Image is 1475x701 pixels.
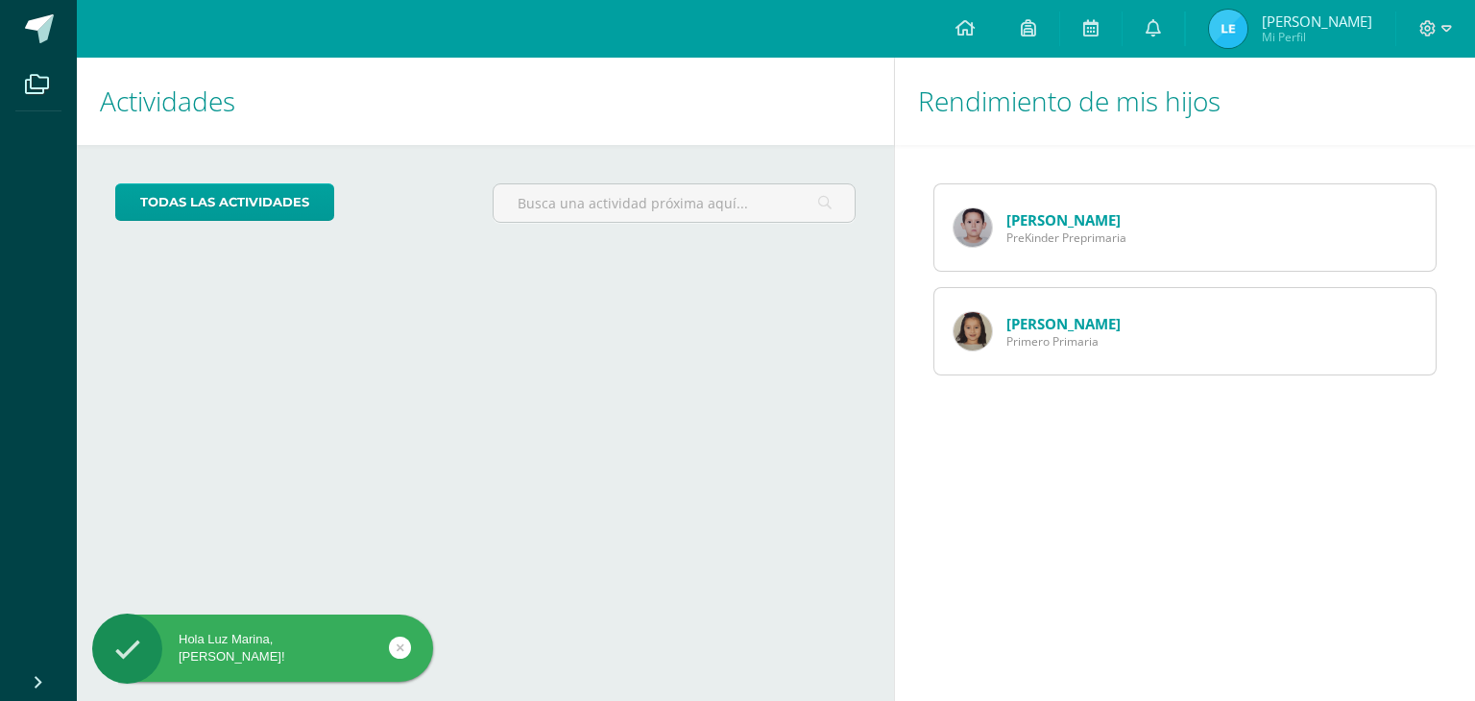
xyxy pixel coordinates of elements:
[1006,314,1121,333] a: [PERSON_NAME]
[954,312,992,350] img: c1c47bcf01cde84156d758d91419b087.png
[954,208,992,247] img: b309ab298d448c524a181a3580ebfb5d.png
[92,631,433,665] div: Hola Luz Marina, [PERSON_NAME]!
[918,58,1452,145] h1: Rendimiento de mis hijos
[1262,12,1372,31] span: [PERSON_NAME]
[115,183,334,221] a: todas las Actividades
[1262,29,1372,45] span: Mi Perfil
[1006,333,1121,350] span: Primero Primaria
[1006,210,1121,230] a: [PERSON_NAME]
[1209,10,1247,48] img: c6e7ca14e89fb2c2eda75d0977bba34b.png
[494,184,854,222] input: Busca una actividad próxima aquí...
[100,58,871,145] h1: Actividades
[1006,230,1126,246] span: PreKinder Preprimaria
